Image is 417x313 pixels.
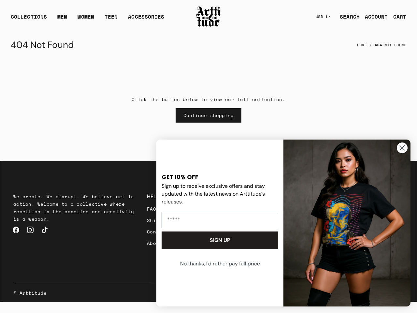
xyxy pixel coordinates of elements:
[335,10,360,23] a: SEARCH
[147,226,201,237] a: Contact Us
[105,13,118,26] a: TEEN
[57,13,67,26] a: MEN
[393,13,406,21] div: CART
[162,183,265,205] span: Sign up to receive exclusive offers and stay updated with the latest news on Arttitude's releases.
[11,37,74,53] h1: 404 Not Found
[13,289,47,297] a: © Arttitude
[195,6,222,28] img: Arttitude
[147,237,201,249] a: About Us
[162,231,278,249] button: SIGN UP
[176,108,242,123] a: Continue shopping
[9,223,23,237] a: Facebook
[132,96,285,103] p: Click the button below to view our full collection.
[312,9,335,24] button: USD $
[128,13,164,26] div: ACCESSORIES
[316,14,328,19] span: USD $
[150,133,417,313] div: FLYOUT Form
[13,193,138,223] p: We create. We disrupt. We believe art is action. Welcome to a collective where rebellion is the b...
[6,13,169,26] ul: Main navigation
[367,38,406,52] li: 404 Not Found
[11,13,47,26] div: COLLECTIONS
[360,10,388,23] a: ACCOUNT
[396,142,408,154] button: Close dialog
[147,215,201,226] a: Shipping & Returns
[147,203,201,215] a: FAQ
[37,223,52,237] a: TikTok
[162,212,278,228] input: Email
[161,256,279,272] button: No thanks, I'd rather pay full price
[78,13,94,26] a: WOMEN
[388,10,406,23] a: Open cart
[162,173,198,181] span: GET 10% OFF
[283,140,410,306] img: 88b40c6e-4fbe-451e-b692-af676383430e.jpeg
[147,193,201,201] h3: HELP
[357,38,367,52] a: Home
[23,223,37,237] a: Instagram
